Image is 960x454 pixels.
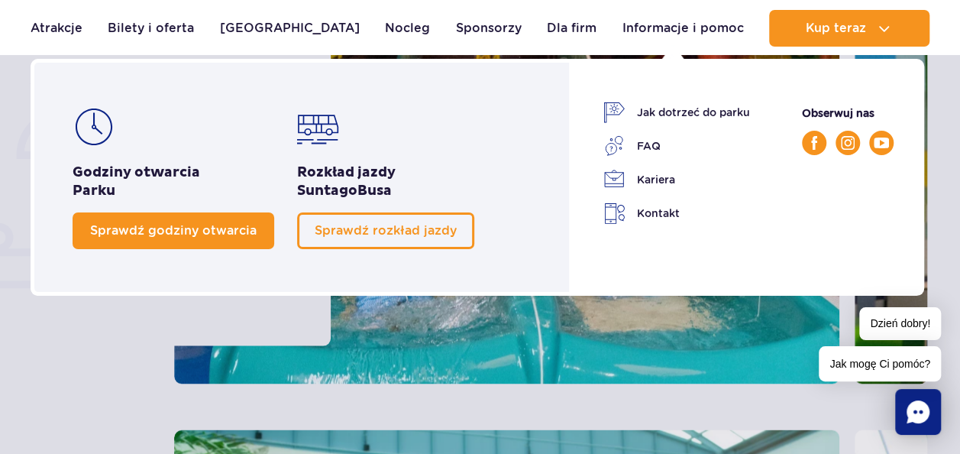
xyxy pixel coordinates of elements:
h2: Godziny otwarcia Parku [73,164,274,200]
a: Kontakt [603,203,750,225]
img: Facebook [811,136,817,150]
div: Chat [895,389,941,435]
a: Sprawdź godziny otwarcia [73,212,274,249]
span: Suntago [297,182,357,199]
p: Obserwuj nas [802,105,894,122]
span: Jak mogę Ci pomóc? [819,346,941,381]
a: Informacje i pomoc [622,10,744,47]
h2: Rozkład jazdy Busa [297,164,474,200]
a: Dla firm [547,10,596,47]
a: Sponsorzy [456,10,522,47]
img: YouTube [874,138,889,148]
a: Bilety i oferta [108,10,194,47]
a: Kariera [603,169,750,190]
span: Sprawdź rozkład jazdy [315,223,457,238]
span: Dzień dobry! [859,307,941,340]
img: Instagram [841,136,855,150]
a: Sprawdź rozkład jazdy [297,212,474,249]
span: Kup teraz [805,21,865,35]
a: Nocleg [385,10,430,47]
a: FAQ [603,135,750,157]
button: Kup teraz [769,10,929,47]
a: Jak dotrzeć do parku [603,102,750,123]
a: [GEOGRAPHIC_DATA] [220,10,360,47]
span: Sprawdź godziny otwarcia [90,223,257,238]
a: Atrakcje [31,10,82,47]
